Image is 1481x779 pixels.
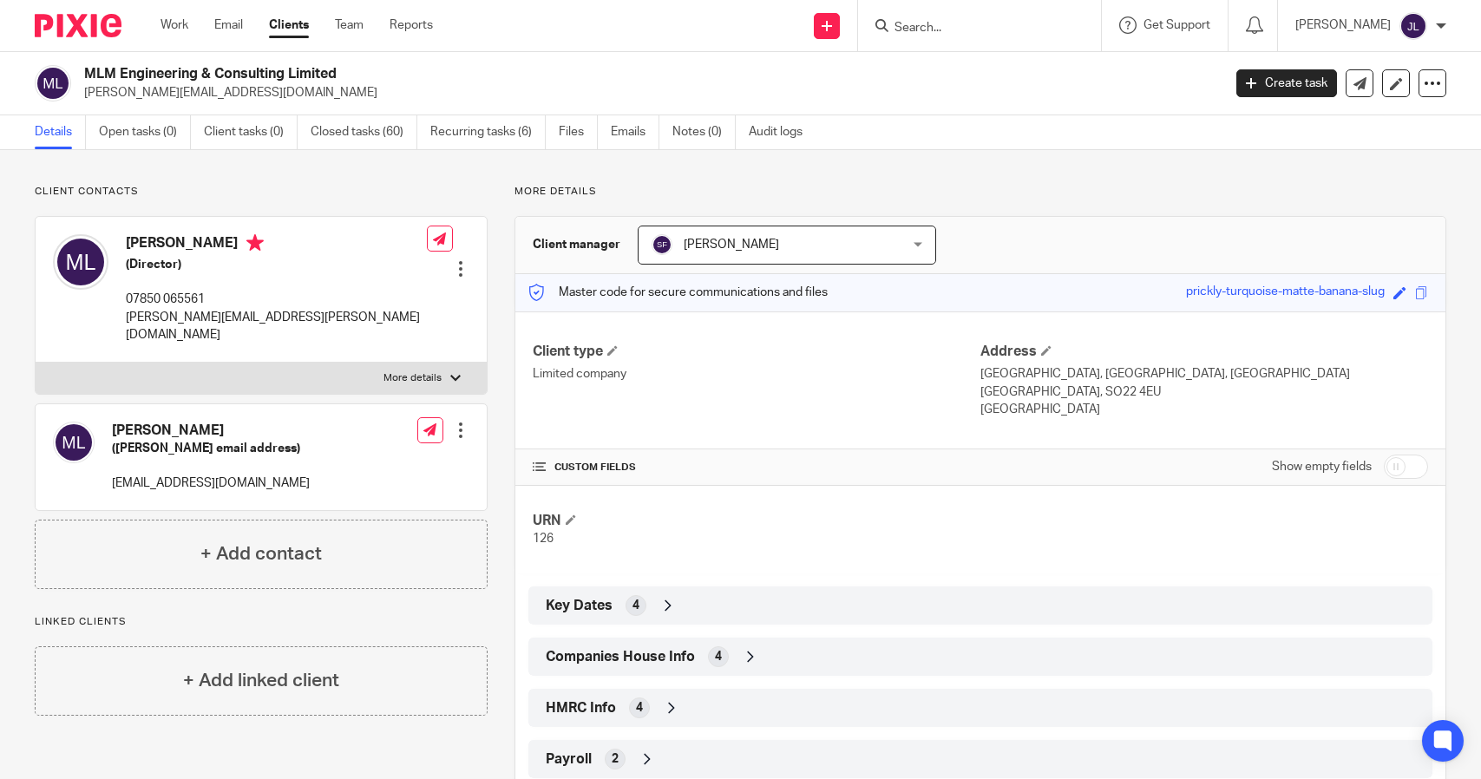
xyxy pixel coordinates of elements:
[533,533,554,545] span: 126
[335,16,364,34] a: Team
[528,284,828,301] p: Master code for secure communications and files
[112,440,310,457] h5: ([PERSON_NAME] email address)
[112,475,310,492] p: [EMAIL_ADDRESS][DOMAIN_NAME]
[514,185,1446,199] p: More details
[636,699,643,717] span: 4
[161,16,188,34] a: Work
[533,512,980,530] h4: URN
[311,115,417,149] a: Closed tasks (60)
[269,16,309,34] a: Clients
[84,65,985,83] h2: MLM Engineering & Consulting Limited
[533,236,620,253] h3: Client manager
[126,309,427,344] p: [PERSON_NAME][EMAIL_ADDRESS][PERSON_NAME][DOMAIN_NAME]
[1144,19,1210,31] span: Get Support
[546,597,613,615] span: Key Dates
[546,750,592,769] span: Payroll
[980,383,1428,401] p: [GEOGRAPHIC_DATA], SO22 4EU
[126,256,427,273] h5: (Director)
[84,84,1210,101] p: [PERSON_NAME][EMAIL_ADDRESS][DOMAIN_NAME]
[112,422,310,440] h4: [PERSON_NAME]
[35,615,488,629] p: Linked clients
[546,699,616,717] span: HMRC Info
[533,461,980,475] h4: CUSTOM FIELDS
[214,16,243,34] a: Email
[980,343,1428,361] h4: Address
[35,14,121,37] img: Pixie
[749,115,816,149] a: Audit logs
[183,667,339,694] h4: + Add linked client
[35,65,71,101] img: svg%3E
[200,540,322,567] h4: + Add contact
[533,365,980,383] p: Limited company
[1272,458,1372,475] label: Show empty fields
[715,648,722,665] span: 4
[53,234,108,290] img: svg%3E
[652,234,672,255] img: svg%3E
[383,371,442,385] p: More details
[1295,16,1391,34] p: [PERSON_NAME]
[632,597,639,614] span: 4
[893,21,1049,36] input: Search
[126,291,427,308] p: 07850 065561
[99,115,191,149] a: Open tasks (0)
[35,115,86,149] a: Details
[53,422,95,463] img: svg%3E
[684,239,779,251] span: [PERSON_NAME]
[1236,69,1337,97] a: Create task
[546,648,695,666] span: Companies House Info
[980,365,1428,383] p: [GEOGRAPHIC_DATA], [GEOGRAPHIC_DATA], [GEOGRAPHIC_DATA]
[390,16,433,34] a: Reports
[35,185,488,199] p: Client contacts
[430,115,546,149] a: Recurring tasks (6)
[611,115,659,149] a: Emails
[980,401,1428,418] p: [GEOGRAPHIC_DATA]
[559,115,598,149] a: Files
[246,234,264,252] i: Primary
[612,750,619,768] span: 2
[1399,12,1427,40] img: svg%3E
[126,234,427,256] h4: [PERSON_NAME]
[204,115,298,149] a: Client tasks (0)
[1186,283,1385,303] div: prickly-turquoise-matte-banana-slug
[533,343,980,361] h4: Client type
[672,115,736,149] a: Notes (0)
